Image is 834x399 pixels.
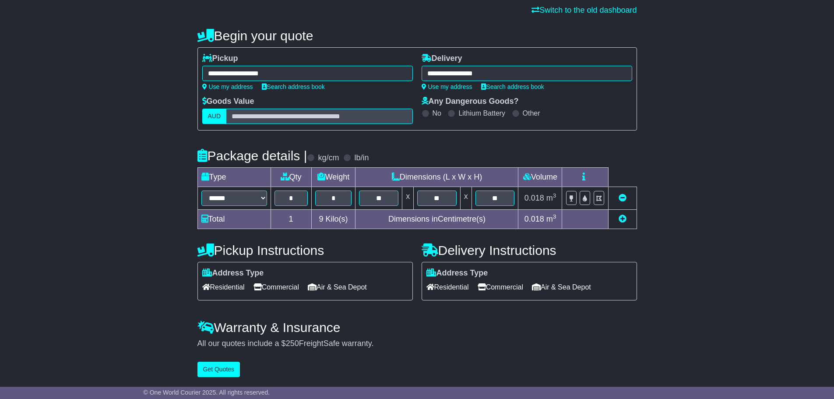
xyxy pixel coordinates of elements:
span: m [546,215,556,223]
a: Switch to the old dashboard [531,6,637,14]
a: Search address book [481,83,544,90]
label: Pickup [202,54,238,64]
td: Dimensions (L x W x H) [355,168,518,187]
label: lb/in [354,153,369,163]
td: Weight [311,168,355,187]
span: © One World Courier 2025. All rights reserved. [144,389,270,396]
span: 9 [319,215,323,223]
h4: Package details | [197,148,307,163]
h4: Pickup Instructions [197,243,413,258]
td: Total [197,210,271,229]
label: No [433,109,441,117]
label: Delivery [422,54,462,64]
label: Goods Value [202,97,254,106]
span: Commercial [478,280,523,294]
label: Address Type [202,268,264,278]
div: All our quotes include a $ FreightSafe warranty. [197,339,637,349]
a: Use my address [202,83,253,90]
span: 0.018 [524,215,544,223]
sup: 3 [553,192,556,199]
label: Address Type [426,268,488,278]
label: AUD [202,109,227,124]
td: x [460,187,472,210]
h4: Begin your quote [197,28,637,43]
td: Qty [271,168,311,187]
td: Dimensions in Centimetre(s) [355,210,518,229]
span: Air & Sea Depot [532,280,591,294]
a: Use my address [422,83,472,90]
span: Commercial [253,280,299,294]
label: kg/cm [318,153,339,163]
td: x [402,187,414,210]
span: Air & Sea Depot [308,280,367,294]
span: Residential [202,280,245,294]
span: m [546,194,556,202]
td: 1 [271,210,311,229]
label: Other [523,109,540,117]
a: Remove this item [619,194,626,202]
button: Get Quotes [197,362,240,377]
span: 0.018 [524,194,544,202]
label: Any Dangerous Goods? [422,97,519,106]
label: Lithium Battery [458,109,505,117]
sup: 3 [553,213,556,220]
td: Type [197,168,271,187]
span: Residential [426,280,469,294]
a: Add new item [619,215,626,223]
a: Search address book [262,83,325,90]
td: Volume [518,168,562,187]
td: Kilo(s) [311,210,355,229]
h4: Warranty & Insurance [197,320,637,335]
h4: Delivery Instructions [422,243,637,258]
span: 250 [286,339,299,348]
